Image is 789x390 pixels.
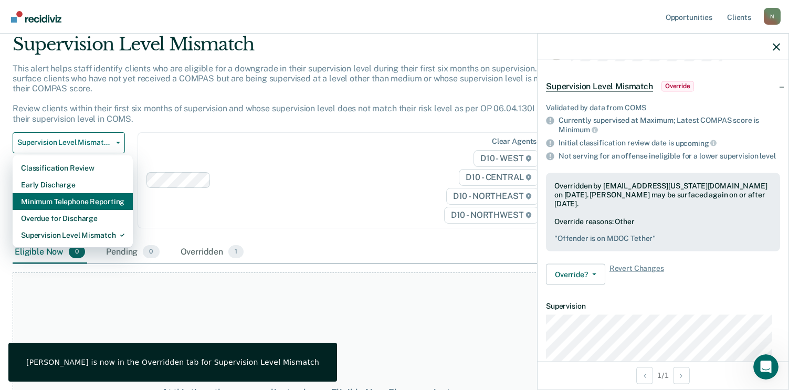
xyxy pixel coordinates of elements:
div: Initial classification review date is [559,138,780,147]
div: Clear agents [492,137,536,146]
span: D10 - WEST [474,150,539,167]
p: This alert helps staff identify clients who are eligible for a downgrade in their supervision lev... [13,64,596,124]
div: Not serving for an offense ineligible for a lower supervision [559,152,780,161]
div: Early Discharge [21,176,124,193]
span: 0 [143,245,159,259]
div: Supervision Level Mismatch [13,34,604,64]
span: upcoming [676,139,717,147]
div: N [764,8,781,25]
pre: " Offender is on MDOC Tether " [554,234,772,243]
button: Override? [546,264,605,285]
span: D10 - NORTHWEST [444,207,539,224]
span: Minimum [559,125,598,133]
div: Currently supervised at Maximum; Latest COMPAS score is [559,116,780,134]
div: Pending [104,241,161,264]
div: [PERSON_NAME] is now in the Overridden tab for Supervision Level Mismatch [26,357,319,367]
span: Revert Changes [609,264,664,285]
span: D10 - NORTHEAST [446,188,539,205]
div: Eligible Now [13,241,87,264]
div: Overridden by [EMAIL_ADDRESS][US_STATE][DOMAIN_NAME] on [DATE]. [PERSON_NAME] may be surfaced aga... [554,182,772,208]
div: Override reasons: Other [554,217,772,243]
iframe: Intercom live chat [753,354,779,380]
span: 0 [69,245,85,259]
div: Classification Review [21,160,124,176]
span: 1 [228,245,244,259]
button: Profile dropdown button [764,8,781,25]
span: Override [661,81,694,91]
div: Minimum Telephone Reporting [21,193,124,210]
div: Supervision Level MismatchOverride [538,69,788,103]
button: Next Opportunity [673,367,690,384]
dt: Supervision [546,302,780,311]
span: Supervision Level Mismatch [17,138,112,147]
div: Overdue for Discharge [21,210,124,227]
span: Supervision Level Mismatch [546,81,653,91]
span: D10 - CENTRAL [459,169,539,186]
button: Previous Opportunity [636,367,653,384]
div: Validated by data from COMS [546,103,780,112]
div: Supervision Level Mismatch [21,227,124,244]
img: Recidiviz [11,11,61,23]
div: Overridden [178,241,246,264]
div: 1 / 1 [538,361,788,389]
span: level [760,152,775,160]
